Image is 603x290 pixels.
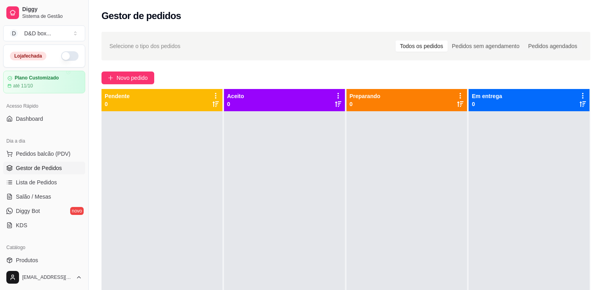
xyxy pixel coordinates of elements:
h2: Gestor de pedidos [101,10,181,22]
a: Dashboard [3,112,85,125]
span: plus [108,75,113,81]
p: Preparando [350,92,381,100]
span: Gestor de Pedidos [16,164,62,172]
p: Pendente [105,92,130,100]
div: Pedidos sem agendamento [448,41,524,52]
article: Plano Customizado [15,75,59,81]
a: Diggy Botnovo [3,205,85,217]
span: [EMAIL_ADDRESS][DOMAIN_NAME] [22,274,73,280]
span: Novo pedido [117,73,148,82]
a: Salão / Mesas [3,190,85,203]
span: D [10,29,18,37]
a: Produtos [3,254,85,267]
div: Catálogo [3,241,85,254]
div: Acesso Rápido [3,100,85,112]
span: Diggy [22,6,82,13]
a: Plano Customizadoaté 11/10 [3,71,85,93]
span: Pedidos balcão (PDV) [16,150,71,158]
span: Diggy Bot [16,207,40,215]
div: Dia a dia [3,135,85,147]
span: KDS [16,221,27,229]
p: Aceito [227,92,244,100]
a: Gestor de Pedidos [3,162,85,174]
span: Sistema de Gestão [22,13,82,19]
p: 0 [105,100,130,108]
a: Lista de Pedidos [3,176,85,189]
button: Select a team [3,25,85,41]
span: Selecione o tipo dos pedidos [109,42,180,50]
p: 0 [227,100,244,108]
span: Salão / Mesas [16,193,51,201]
p: 0 [472,100,502,108]
div: Pedidos agendados [524,41,582,52]
p: Em entrega [472,92,502,100]
p: 0 [350,100,381,108]
span: Dashboard [16,115,43,123]
a: KDS [3,219,85,232]
button: [EMAIL_ADDRESS][DOMAIN_NAME] [3,268,85,287]
div: D&D box ... [24,29,51,37]
div: Loja fechada [10,52,46,60]
span: Lista de Pedidos [16,178,57,186]
button: Alterar Status [61,51,78,61]
article: até 11/10 [13,83,33,89]
span: Produtos [16,256,38,264]
a: DiggySistema de Gestão [3,3,85,22]
button: Pedidos balcão (PDV) [3,147,85,160]
div: Todos os pedidos [396,41,448,52]
button: Novo pedido [101,72,154,84]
